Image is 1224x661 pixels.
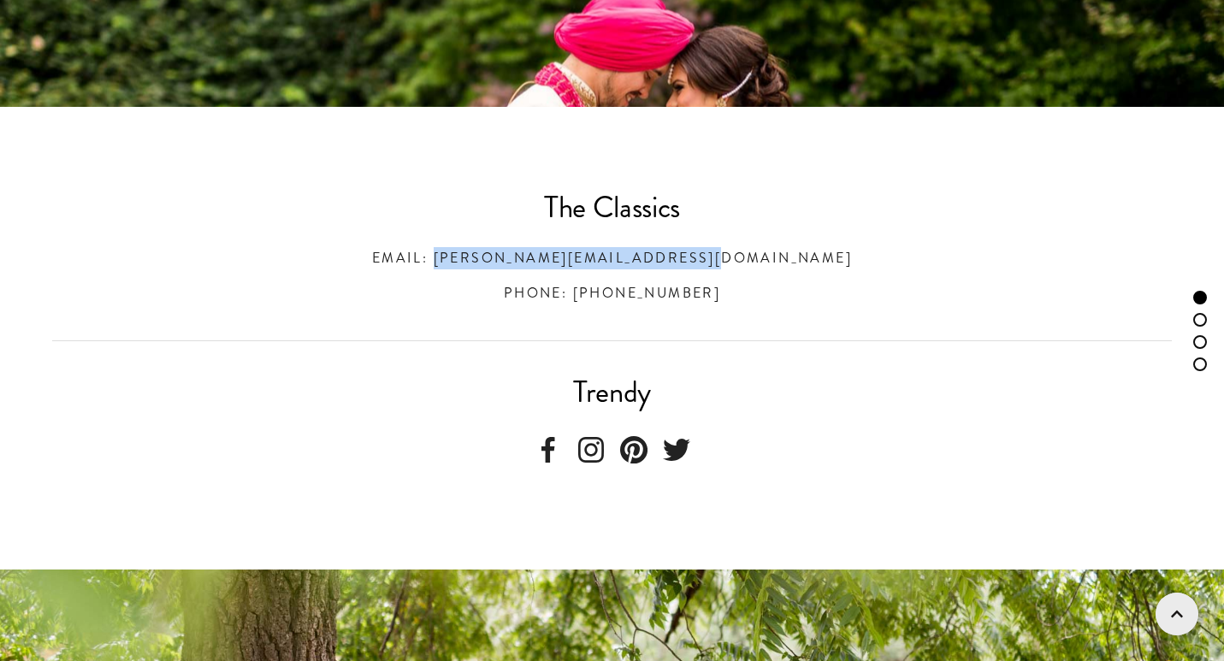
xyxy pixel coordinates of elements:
[620,436,647,463] a: Pinterest
[577,436,605,463] a: Instagram
[52,377,1172,407] h2: Trendy
[52,192,1172,222] h2: The Classics
[52,282,1172,304] h3: Phone: [PHONE_NUMBER]
[535,436,562,463] a: Facebook
[52,247,1172,269] h3: Email: [PERSON_NAME][EMAIL_ADDRESS][DOMAIN_NAME]
[663,436,690,463] a: Twitter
